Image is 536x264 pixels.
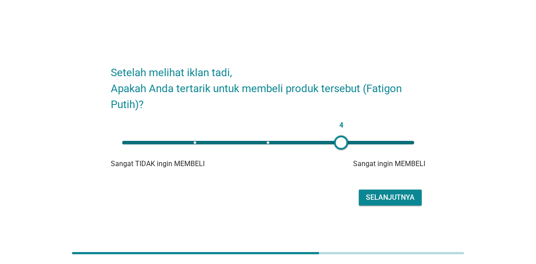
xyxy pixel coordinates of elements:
div: Sangat ingin MEMBELI [320,159,425,169]
button: Selanjutnya [359,190,422,206]
span: 4 [337,119,346,132]
div: Sangat TIDAK ingin MEMBELI [111,159,216,169]
div: Selanjutnya [366,192,415,203]
h2: Setelah melihat iklan tadi, Apakah Anda tertarik untuk membeli produk tersebut (Fatigon Putih)? [111,56,426,113]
